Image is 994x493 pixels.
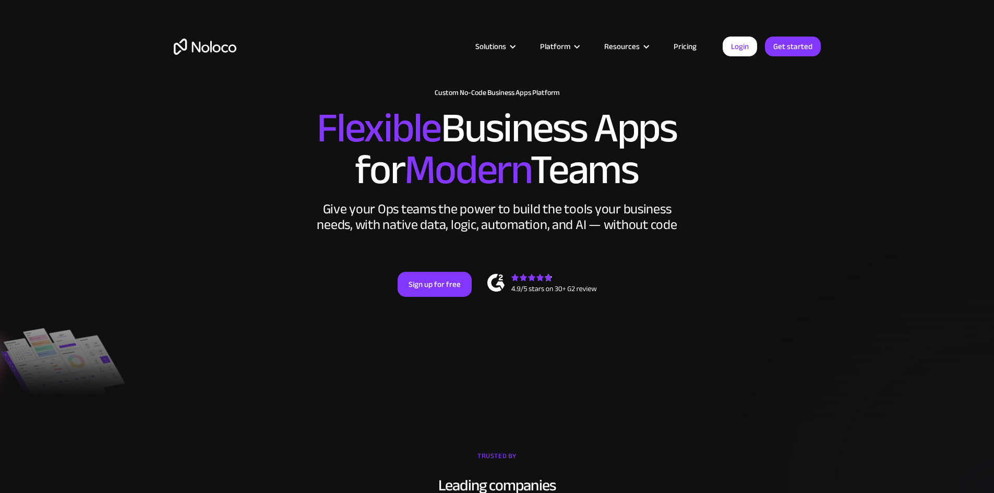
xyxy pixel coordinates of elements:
a: Pricing [661,40,710,53]
h2: Business Apps for Teams [174,107,821,191]
a: Get started [765,37,821,56]
div: Solutions [462,40,527,53]
a: home [174,39,236,55]
div: Solutions [475,40,506,53]
span: Flexible [317,89,441,167]
div: Resources [591,40,661,53]
div: Give your Ops teams the power to build the tools your business needs, with native data, logic, au... [315,201,680,233]
span: Modern [404,131,530,209]
a: Sign up for free [398,272,472,297]
div: Platform [540,40,570,53]
div: Resources [604,40,640,53]
a: Login [723,37,757,56]
div: Platform [527,40,591,53]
